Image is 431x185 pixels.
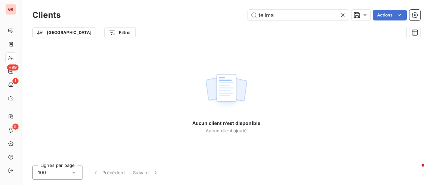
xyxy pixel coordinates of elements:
[408,162,424,178] iframe: Intercom live chat
[129,166,163,180] button: Suivant
[373,10,407,20] button: Actions
[5,4,16,15] div: GR
[38,169,46,176] span: 100
[192,120,260,127] span: Aucun client n’est disponible
[32,9,61,21] h3: Clients
[248,10,349,20] input: Rechercher
[205,70,248,112] img: empty state
[206,128,247,133] span: Aucun client ajouté
[7,64,19,71] span: +99
[104,27,135,38] button: Filtrer
[12,124,19,130] span: 5
[88,166,129,180] button: Précédent
[12,78,19,84] span: 1
[32,27,96,38] button: [GEOGRAPHIC_DATA]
